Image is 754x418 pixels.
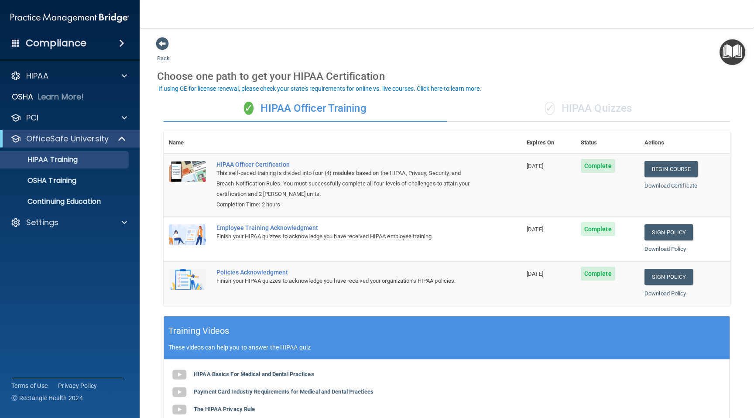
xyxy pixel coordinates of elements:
p: HIPAA Training [6,155,78,164]
span: Ⓒ Rectangle Health 2024 [11,394,83,402]
a: Terms of Use [11,381,48,390]
div: Finish your HIPAA quizzes to acknowledge you have received HIPAA employee training. [216,231,478,242]
img: PMB logo [10,9,129,27]
span: ✓ [244,102,254,115]
p: OSHA [12,92,34,102]
div: Finish your HIPAA quizzes to acknowledge you have received your organization’s HIPAA policies. [216,276,478,286]
a: OfficeSafe University [10,134,127,144]
div: Policies Acknowledgment [216,269,478,276]
div: Choose one path to get your HIPAA Certification [157,64,737,89]
span: Complete [581,159,615,173]
a: Download Policy [644,290,686,297]
div: HIPAA Quizzes [447,96,730,122]
th: Actions [639,132,730,154]
p: OfficeSafe University [26,134,109,144]
span: Complete [581,222,615,236]
div: HIPAA Officer Training [164,96,447,122]
a: HIPAA [10,71,127,81]
button: If using CE for license renewal, please check your state's requirements for online vs. live cours... [157,84,483,93]
th: Status [576,132,639,154]
p: PCI [26,113,38,123]
a: Download Policy [644,246,686,252]
b: Payment Card Industry Requirements for Medical and Dental Practices [194,388,374,395]
img: gray_youtube_icon.38fcd6cc.png [171,384,188,401]
div: Completion Time: 2 hours [216,199,478,210]
a: PCI [10,113,127,123]
span: [DATE] [527,226,543,233]
p: HIPAA [26,71,48,81]
span: [DATE] [527,163,543,169]
p: Continuing Education [6,197,125,206]
p: Settings [26,217,58,228]
a: Back [157,45,170,62]
div: Employee Training Acknowledgment [216,224,478,231]
h4: Compliance [26,37,86,49]
p: These videos can help you to answer the HIPAA quiz [168,344,725,351]
a: Privacy Policy [58,381,97,390]
div: If using CE for license renewal, please check your state's requirements for online vs. live cours... [158,86,481,92]
h5: Training Videos [168,323,230,339]
a: HIPAA Officer Certification [216,161,478,168]
img: gray_youtube_icon.38fcd6cc.png [171,366,188,384]
th: Name [164,132,211,154]
b: The HIPAA Privacy Rule [194,406,255,412]
span: Complete [581,267,615,281]
a: Download Certificate [644,182,697,189]
a: Begin Course [644,161,698,177]
span: [DATE] [527,271,543,277]
p: Learn More! [38,92,84,102]
a: Sign Policy [644,269,693,285]
th: Expires On [521,132,576,154]
a: Settings [10,217,127,228]
div: This self-paced training is divided into four (4) modules based on the HIPAA, Privacy, Security, ... [216,168,478,199]
span: ✓ [545,102,555,115]
button: Open Resource Center [720,39,745,65]
b: HIPAA Basics For Medical and Dental Practices [194,371,314,377]
a: Sign Policy [644,224,693,240]
p: OSHA Training [6,176,76,185]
